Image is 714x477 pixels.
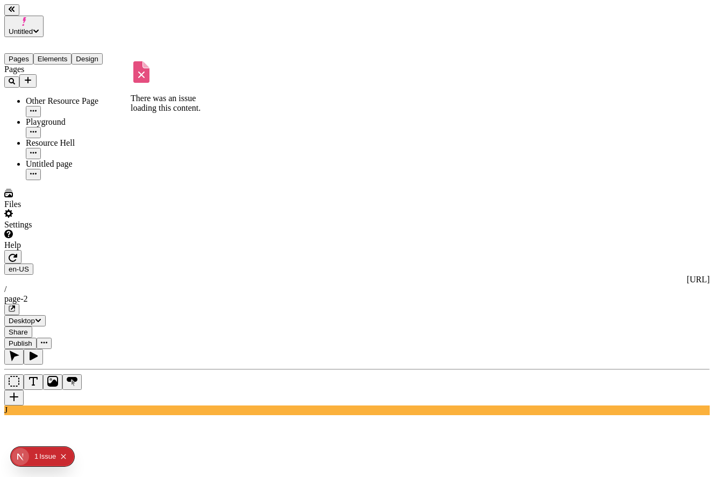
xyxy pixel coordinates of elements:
[24,374,43,390] button: Text
[4,264,33,275] button: Open locale picker
[62,374,82,390] button: Button
[4,374,24,390] button: Box
[9,265,29,273] span: en-US
[26,96,133,106] div: Other Resource Page
[4,200,133,209] div: Files
[26,138,133,148] div: Resource Hell
[4,405,710,415] div: J
[4,53,33,65] button: Pages
[9,339,32,347] span: Publish
[4,220,133,230] div: Settings
[4,294,710,304] div: page-2
[9,328,28,336] span: Share
[26,159,133,169] div: Untitled page
[4,326,32,338] button: Share
[131,94,211,113] p: There was an issue loading this content.
[72,53,103,65] button: Design
[4,240,133,250] div: Help
[4,315,46,326] button: Desktop
[33,53,72,65] button: Elements
[4,65,133,74] div: Pages
[4,284,710,294] div: /
[4,275,710,284] div: [URL]
[4,338,37,349] button: Publish
[26,117,133,127] div: Playground
[19,74,37,88] button: Add new
[9,27,33,35] span: Untitled
[43,374,62,390] button: Image
[4,16,44,37] button: Untitled
[9,317,35,325] span: Desktop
